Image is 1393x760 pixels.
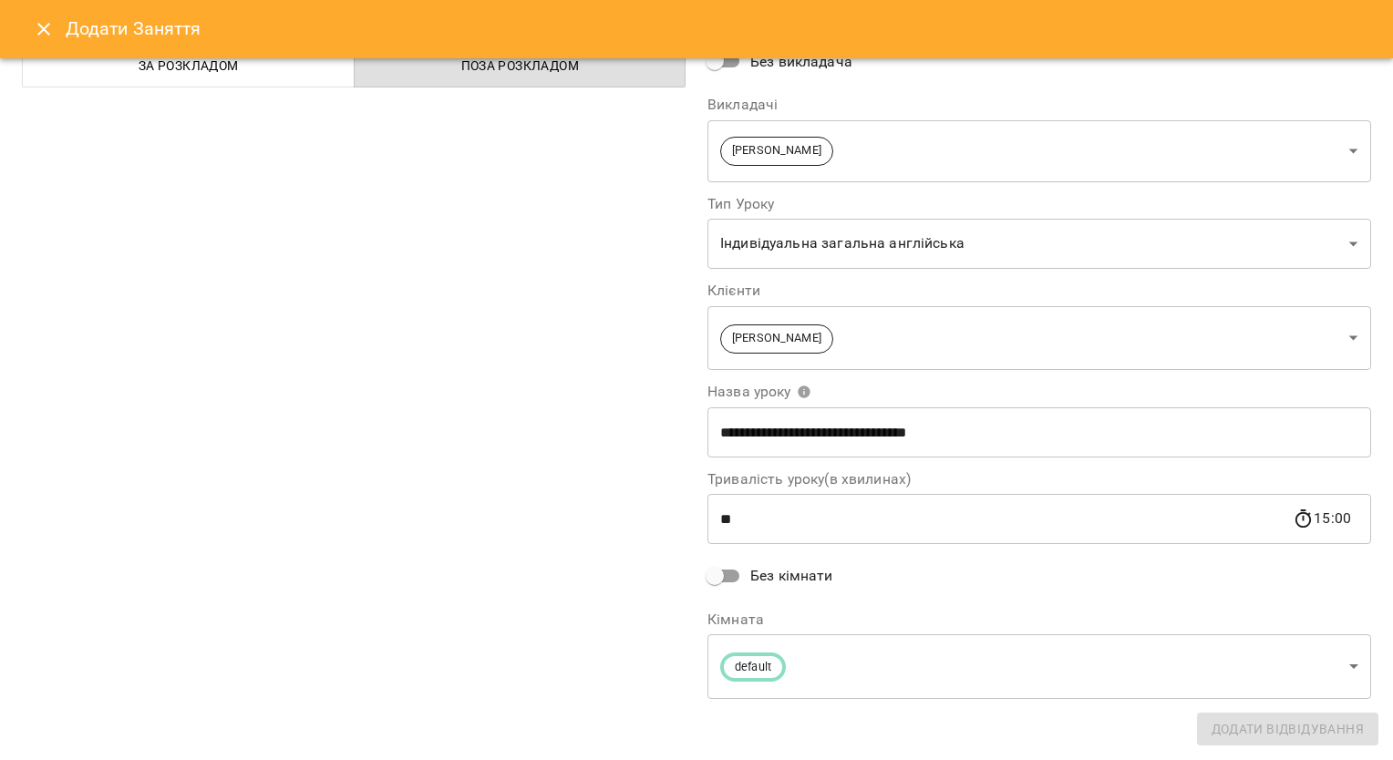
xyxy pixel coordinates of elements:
span: Без кімнати [750,565,833,587]
button: Close [22,7,66,51]
h6: Додати Заняття [66,15,1371,43]
span: default [724,659,782,676]
span: [PERSON_NAME] [721,142,832,159]
span: Назва уроку [707,385,811,399]
span: Поза розкладом [366,55,676,77]
span: Без викладача [750,51,852,73]
div: [PERSON_NAME] [707,305,1371,370]
button: За розкладом [22,44,355,87]
svg: Вкажіть назву уроку або виберіть клієнтів [797,385,811,399]
label: Кімната [707,612,1371,627]
label: Тривалість уроку(в хвилинах) [707,472,1371,487]
div: default [707,634,1371,699]
label: Клієнти [707,283,1371,298]
div: [PERSON_NAME] [707,119,1371,182]
span: За розкладом [34,55,344,77]
label: Тип Уроку [707,197,1371,211]
div: Індивідуальна загальна англійська [707,219,1371,270]
button: Поза розкладом [354,44,686,87]
span: [PERSON_NAME] [721,330,832,347]
label: Викладачі [707,98,1371,112]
